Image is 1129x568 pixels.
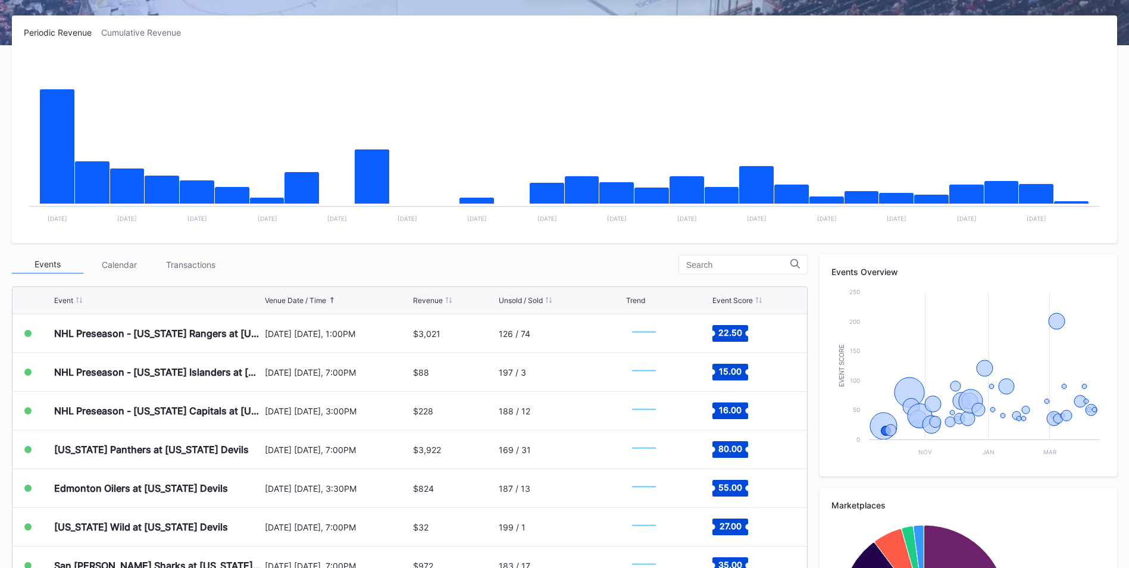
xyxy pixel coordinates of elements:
div: 126 / 74 [499,329,530,339]
text: [DATE] [117,215,137,222]
div: Calendar [83,255,155,274]
div: [DATE] [DATE], 7:00PM [265,445,410,455]
div: $228 [413,406,433,416]
text: 100 [850,377,860,384]
svg: Chart title [626,396,662,426]
div: Revenue [413,296,443,305]
svg: Chart title [24,52,1105,231]
div: 199 / 1 [499,522,526,532]
text: 27.00 [719,521,741,531]
text: [DATE] [467,215,487,222]
div: [DATE] [DATE], 3:00PM [265,406,410,416]
div: [US_STATE] Wild at [US_STATE] Devils [54,521,228,533]
div: Transactions [155,255,226,274]
div: Venue Date / Time [265,296,326,305]
div: Event Score [712,296,753,305]
svg: Chart title [626,319,662,348]
text: 200 [849,318,860,325]
text: [DATE] [187,215,207,222]
text: Mar [1043,448,1057,455]
text: [DATE] [747,215,767,222]
text: [DATE] [258,215,277,222]
text: [DATE] [398,215,417,222]
div: Edmonton Oilers at [US_STATE] Devils [54,482,228,494]
div: NHL Preseason - [US_STATE] Islanders at [US_STATE] Devils [54,366,262,378]
div: $3,021 [413,329,440,339]
text: 16.00 [719,405,742,415]
text: 250 [849,288,860,295]
div: 169 / 31 [499,445,531,455]
text: [DATE] [817,215,837,222]
text: [DATE] [48,215,67,222]
div: Events Overview [831,267,1105,277]
div: [DATE] [DATE], 7:00PM [265,367,410,377]
div: NHL Preseason - [US_STATE] Rangers at [US_STATE] Devils [54,327,262,339]
div: $32 [413,522,429,532]
text: [DATE] [327,215,347,222]
div: Periodic Revenue [24,27,101,38]
div: Trend [626,296,645,305]
div: [DATE] [DATE], 1:00PM [265,329,410,339]
svg: Chart title [626,435,662,464]
text: [DATE] [607,215,627,222]
div: Events [12,255,83,274]
text: 50 [853,406,860,413]
div: [DATE] [DATE], 7:00PM [265,522,410,532]
text: 150 [850,347,860,354]
text: 55.00 [718,482,742,492]
div: [US_STATE] Panthers at [US_STATE] Devils [54,444,249,455]
div: Cumulative Revenue [101,27,190,38]
svg: Chart title [626,473,662,503]
div: [DATE] [DATE], 3:30PM [265,483,410,494]
div: $88 [413,367,429,377]
text: Event Score [839,344,845,387]
svg: Chart title [626,357,662,387]
text: [DATE] [1027,215,1046,222]
svg: Chart title [626,512,662,542]
svg: Chart title [831,286,1105,464]
text: 15.00 [719,366,742,376]
div: 197 / 3 [499,367,526,377]
text: Nov [918,448,932,455]
div: Event [54,296,73,305]
div: NHL Preseason - [US_STATE] Capitals at [US_STATE] Devils (Split Squad) [54,405,262,417]
div: Marketplaces [831,500,1105,510]
text: 80.00 [718,444,742,454]
div: Unsold / Sold [499,296,543,305]
div: 187 / 13 [499,483,530,494]
text: [DATE] [957,215,977,222]
div: 188 / 12 [499,406,530,416]
text: 22.50 [718,327,742,338]
div: $3,922 [413,445,441,455]
text: 0 [856,436,860,443]
text: [DATE] [677,215,697,222]
div: $824 [413,483,434,494]
text: Jan [983,448,994,455]
input: Search [686,260,790,270]
text: [DATE] [537,215,557,222]
text: [DATE] [887,215,906,222]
